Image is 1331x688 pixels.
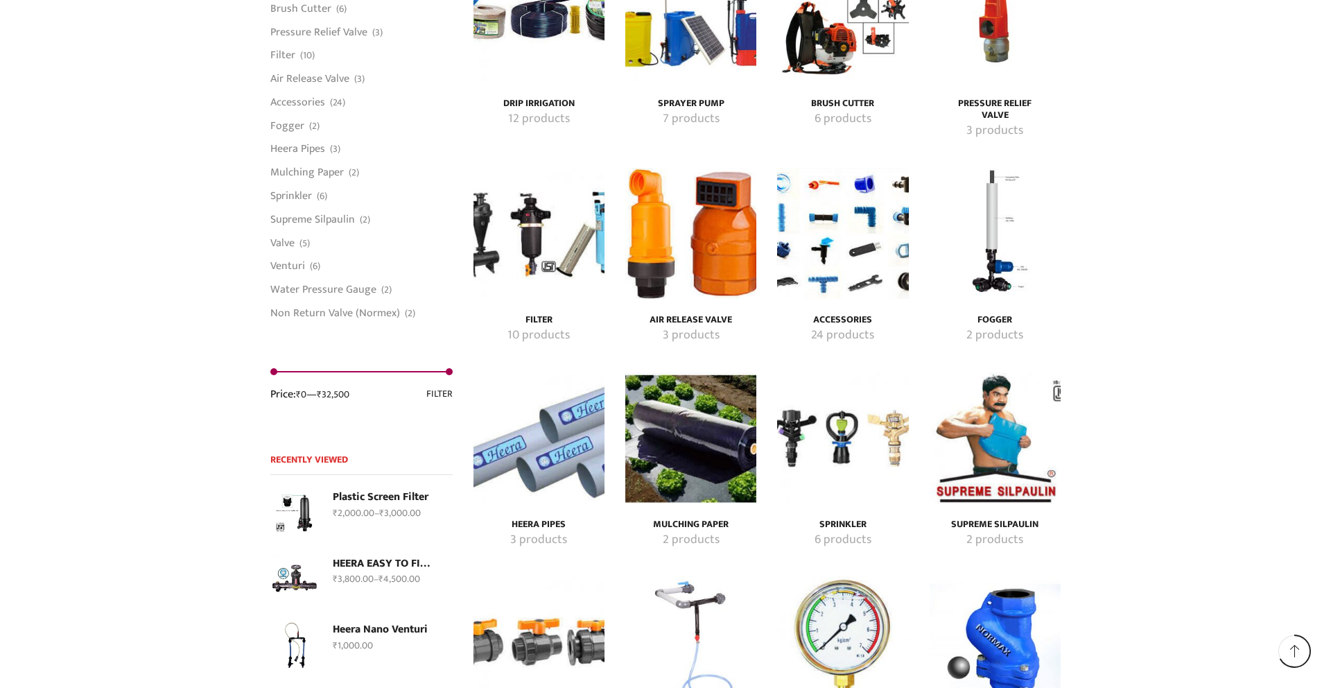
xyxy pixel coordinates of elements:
span: (2) [309,119,320,133]
a: Accessories [270,90,325,114]
img: Plastic Screen Filter [270,489,319,537]
a: Visit product category Mulching Paper [625,372,756,504]
span: ₹ [333,571,338,587]
mark: 2 products [966,531,1023,549]
h4: Brush Cutter [792,98,893,110]
span: (6) [310,259,320,273]
a: Visit product category Brush Cutter [792,98,893,110]
mark: 10 products [507,327,570,345]
span: ₹ [333,505,338,521]
a: Visit product category Heera Pipes [473,372,604,504]
bdi: 3,800.00 [333,571,374,587]
img: Air Release Valve [625,168,756,299]
a: Visit product category Fogger [945,314,1045,326]
span: (10) [300,49,315,62]
a: Visit product category Filter [489,314,589,326]
a: Visit product category Pressure Relief Valve [945,122,1045,140]
img: Sprinkler [777,372,908,504]
a: Visit product category Heera Pipes [489,531,589,549]
span: ₹ [379,571,383,587]
mark: 3 products [510,531,567,549]
button: Filter [426,386,453,402]
a: Visit product category Brush Cutter [792,110,893,128]
div: – [333,572,453,586]
h4: Air Release Valve [641,314,741,326]
a: Venturi [270,255,305,278]
a: Plastic Screen Filter [333,489,435,504]
mark: 12 products [508,110,570,128]
mark: 3 products [966,122,1023,140]
span: ₹ [379,505,384,521]
img: Heera Nano Venturi [270,621,319,670]
span: (6) [317,189,327,203]
a: Visit product category Drip Irrigation [489,110,589,128]
a: Visit product category Mulching Paper [641,519,741,531]
img: Supreme Silpaulin [930,372,1061,504]
a: Water Pressure Gauge [270,278,376,302]
a: Air Release Valve [270,67,349,91]
a: Visit product category Sprinkler [792,531,893,549]
a: Visit product category Accessories [792,327,893,345]
mark: 2 products [966,327,1023,345]
img: Accessories [777,168,908,299]
span: (2) [349,166,359,180]
a: Visit product category Fogger [930,168,1061,299]
a: Filter [270,44,295,67]
span: (5) [299,237,310,250]
a: Visit product category Filter [489,327,589,345]
a: Heera Pipes [270,137,325,161]
a: Valve [270,231,295,255]
a: Visit product category Supreme Silpaulin [945,531,1045,549]
span: ₹ [333,637,338,653]
h4: Heera Pipes [489,519,589,531]
a: Visit product category Heera Pipes [489,519,589,531]
mark: 6 products [815,531,871,549]
a: Mulching Paper [270,161,344,184]
a: Sprinkler [270,184,312,208]
h4: Fogger [945,314,1045,326]
img: Heera Pipes [473,372,604,504]
a: Visit product category Sprinkler [792,519,893,531]
span: (6) [336,2,347,16]
a: Visit product category Sprayer pump [641,110,741,128]
span: (3) [330,142,340,156]
a: Fogger [270,114,304,137]
a: Visit product category Accessories [792,314,893,326]
a: Heera Nano Venturi [333,621,435,637]
mark: 2 products [663,531,720,549]
div: Price: — [270,386,349,402]
span: (2) [405,307,415,320]
a: Visit product category Air Release Valve [625,168,756,299]
a: Visit product category Accessories [777,168,908,299]
a: Visit product category Air Release Valve [641,327,741,345]
a: Visit product category Pressure Relief Valve [945,98,1045,121]
bdi: 2,000.00 [333,505,374,521]
a: Visit product category Sprayer pump [641,98,741,110]
mark: 7 products [663,110,720,128]
h4: Mulching Paper [641,519,741,531]
a: Pressure Relief Valve [270,20,367,44]
mark: 24 products [811,327,874,345]
a: Non Return Valve (Normex) [270,301,400,320]
span: (24) [330,96,345,110]
h4: Accessories [792,314,893,326]
a: Visit product category Drip Irrigation [489,98,589,110]
a: Visit product category Supreme Silpaulin [930,372,1061,504]
h4: Sprayer pump [641,98,741,110]
span: Recently Viewed [270,452,348,467]
img: Heera Easy To Fit Set [270,556,319,604]
div: – [333,506,453,520]
a: Visit product category Supreme Silpaulin [945,519,1045,531]
span: (3) [372,26,383,40]
span: ₹32,500 [317,386,349,402]
bdi: 4,500.00 [379,571,420,587]
h4: Filter [489,314,589,326]
a: Visit product category Filter [473,168,604,299]
bdi: 1,000.00 [333,637,373,653]
mark: 3 products [663,327,720,345]
a: Supreme Silpaulin [270,207,355,231]
h4: Supreme Silpaulin [945,519,1045,531]
img: Mulching Paper [625,372,756,504]
img: Filter [473,168,604,299]
img: Fogger [930,168,1061,299]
